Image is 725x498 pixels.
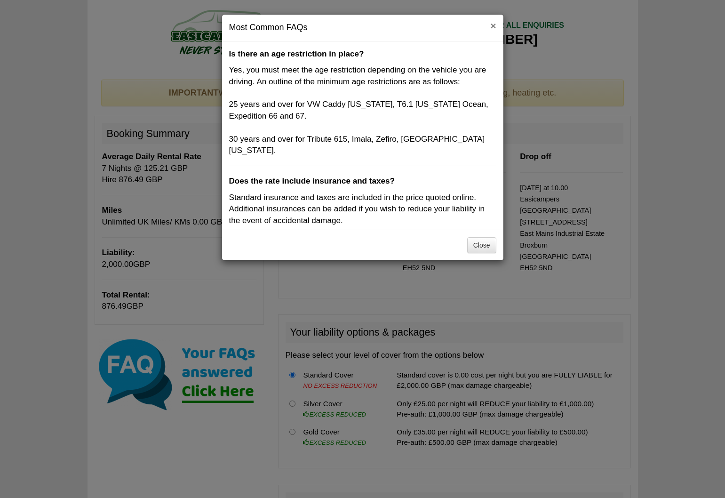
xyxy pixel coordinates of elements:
[229,49,364,58] b: Is there an age restriction in place?
[229,64,496,156] p: Yes, you must meet the age restriction depending on the vehicle you are driving. An outline of th...
[229,177,395,185] b: Does the rate include insurance and taxes?
[467,237,496,253] button: Close
[229,22,496,34] h4: Most Common FAQs
[229,192,496,226] p: Standard insurance and taxes are included in the price quoted online. Additional insurances can b...
[490,21,496,31] button: ×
